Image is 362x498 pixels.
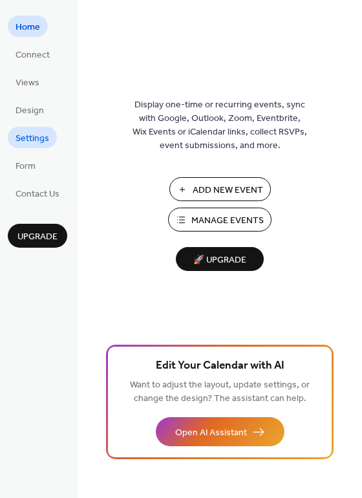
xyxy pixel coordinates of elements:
span: Upgrade [17,230,58,244]
span: 🚀 Upgrade [184,252,256,269]
span: Edit Your Calendar with AI [156,357,284,375]
a: Connect [8,43,58,65]
span: Design [16,104,44,118]
span: Views [16,76,39,90]
a: Settings [8,127,57,148]
button: Add New Event [169,177,271,201]
span: Want to adjust the layout, update settings, or change the design? The assistant can help. [130,376,310,407]
button: Open AI Assistant [156,417,284,446]
span: Manage Events [191,214,264,228]
a: Design [8,99,52,120]
button: 🚀 Upgrade [176,247,264,271]
a: Contact Us [8,182,67,204]
span: Connect [16,49,50,62]
button: Manage Events [168,208,271,232]
span: Display one-time or recurring events, sync with Google, Outlook, Zoom, Eventbrite, Wix Events or ... [133,98,307,153]
span: Open AI Assistant [175,426,247,440]
a: Form [8,155,43,176]
a: Views [8,71,47,92]
span: Home [16,21,40,34]
span: Contact Us [16,188,59,201]
span: Settings [16,132,49,146]
button: Upgrade [8,224,67,248]
span: Form [16,160,36,173]
a: Home [8,16,48,37]
span: Add New Event [193,184,263,197]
